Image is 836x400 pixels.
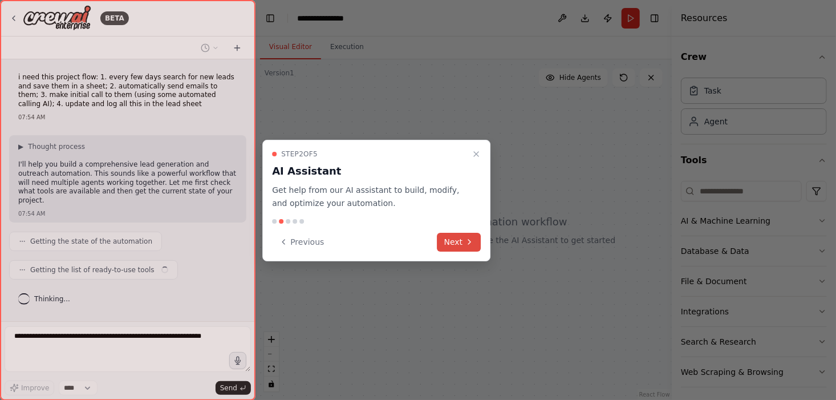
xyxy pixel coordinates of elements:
[262,10,278,26] button: Hide left sidebar
[272,163,467,179] h3: AI Assistant
[281,150,318,159] span: Step 2 of 5
[437,233,481,252] button: Next
[469,147,483,161] button: Close walkthrough
[272,184,467,210] p: Get help from our AI assistant to build, modify, and optimize your automation.
[272,233,331,252] button: Previous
